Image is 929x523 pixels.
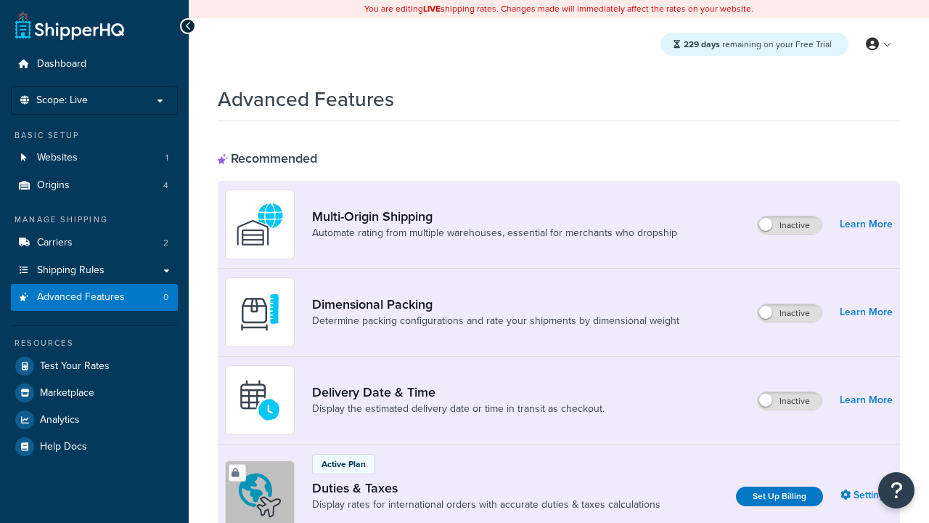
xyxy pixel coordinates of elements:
[11,145,178,171] a: Websites1
[684,38,832,51] span: remaining on your Free Trial
[840,390,893,410] a: Learn More
[11,172,178,199] li: Origins
[11,230,178,256] li: Carriers
[165,152,168,164] span: 1
[163,179,168,192] span: 4
[36,94,88,107] span: Scope: Live
[40,387,94,400] span: Marketplace
[758,304,822,322] label: Inactive
[11,257,178,284] a: Shipping Rules
[878,472,914,508] button: Open Resource Center
[234,287,285,338] img: DTVBYsAAAAAASUVORK5CYII=
[37,237,73,249] span: Carriers
[312,208,677,224] a: Multi-Origin Shipping
[234,375,285,426] img: gfkeb5ejjkALwAAAABJRU5ErkJggg==
[11,407,178,433] a: Analytics
[312,226,677,240] a: Automate rating from multiple warehouses, essential for merchants who dropship
[11,380,178,406] a: Marketplace
[37,152,78,164] span: Websites
[218,150,317,166] div: Recommended
[312,384,605,400] a: Delivery Date & Time
[312,402,605,416] a: Display the estimated delivery date or time in transit as checkout.
[11,145,178,171] li: Websites
[37,179,70,192] span: Origins
[423,2,441,15] b: LIVE
[163,291,168,304] span: 0
[11,51,178,78] a: Dashboard
[11,172,178,199] a: Origins4
[312,480,660,496] a: Duties & Taxes
[11,353,178,379] a: Test Your Rates
[163,237,168,249] span: 2
[312,314,679,328] a: Determine packing configurations and rate your shipments by dimensional weight
[11,284,178,311] li: Advanced Features
[37,291,125,304] span: Advanced Features
[684,38,720,51] strong: 229 days
[11,434,178,460] a: Help Docs
[840,214,893,235] a: Learn More
[11,129,178,142] div: Basic Setup
[840,302,893,323] a: Learn More
[40,441,87,453] span: Help Docs
[312,296,679,312] a: Dimensional Packing
[11,230,178,256] a: Carriers2
[11,214,178,226] div: Manage Shipping
[322,458,366,471] p: Active Plan
[37,58,86,70] span: Dashboard
[840,485,893,506] a: Settings
[312,498,660,512] a: Display rates for international orders with accurate duties & taxes calculations
[11,337,178,349] div: Resources
[218,85,394,113] h1: Advanced Features
[758,216,822,234] label: Inactive
[37,264,105,277] span: Shipping Rules
[40,360,110,373] span: Test Your Rates
[11,284,178,311] a: Advanced Features0
[758,392,822,410] label: Inactive
[40,414,80,426] span: Analytics
[234,199,285,250] img: WatD5o0RtDAAAAAElFTkSuQmCC
[736,487,823,506] a: Set Up Billing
